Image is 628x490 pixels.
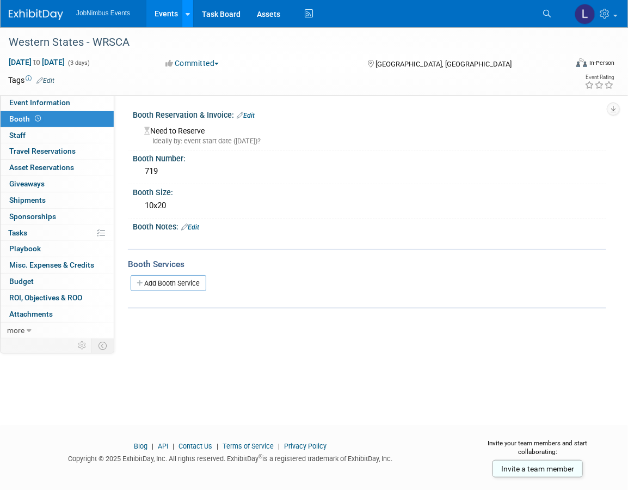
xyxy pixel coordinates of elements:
button: Committed [162,58,223,69]
a: Privacy Policy [284,442,327,450]
div: Invite your team members and start collaborating: [469,439,606,464]
a: Terms of Service [223,442,274,450]
span: Staff [9,131,26,140]
span: | [149,442,156,450]
a: more [1,323,114,338]
img: ExhibitDay [9,9,63,20]
span: more [7,326,24,335]
a: Contact Us [178,442,212,450]
span: Asset Reservations [9,163,74,172]
div: Booth Services [128,258,606,270]
span: [GEOGRAPHIC_DATA], [GEOGRAPHIC_DATA] [376,60,512,68]
span: Attachments [9,310,53,318]
span: | [275,442,282,450]
span: | [214,442,221,450]
span: Tasks [8,228,27,237]
a: Travel Reservations [1,143,114,159]
span: Playbook [9,244,41,253]
img: Laly Matos [575,4,595,25]
a: Staff [1,128,114,143]
td: Personalize Event Tab Strip [73,338,92,353]
div: Event Rating [584,75,614,80]
a: Giveaways [1,176,114,192]
div: Need to Reserve [141,123,598,146]
span: | [170,442,177,450]
a: Booth [1,111,114,127]
div: Ideally by: event start date ([DATE])? [144,136,598,146]
a: Edit [181,223,199,231]
a: Misc. Expenses & Credits [1,257,114,273]
span: ROI, Objectives & ROO [9,293,82,302]
a: Shipments [1,192,114,208]
a: Sponsorships [1,209,114,225]
div: Event Format [520,57,614,73]
img: Format-Inperson.png [576,58,587,67]
a: Playbook [1,241,114,257]
span: JobNimbus Events [76,9,130,17]
span: Misc. Expenses & Credits [9,261,94,269]
span: Giveaways [9,179,45,188]
a: ROI, Objectives & ROO [1,290,114,306]
a: Edit [237,112,255,119]
a: Tasks [1,225,114,241]
div: Booth Size: [133,184,606,198]
div: 10x20 [141,197,598,214]
span: Booth not reserved yet [33,114,43,123]
a: Add Booth Service [131,275,206,291]
td: Tags [8,75,54,86]
a: Edit [36,77,54,84]
div: Booth Notes: [133,219,606,233]
td: Toggle Event Tabs [92,338,114,353]
a: Budget [1,274,114,289]
span: Event Information [9,98,70,107]
span: Shipments [9,196,46,204]
a: Blog [134,442,147,450]
a: API [158,442,168,450]
span: Booth [9,114,43,123]
div: Booth Reservation & Invoice: [133,107,606,121]
a: Invite a team member [492,460,583,477]
div: 719 [141,163,598,180]
sup: ® [258,453,262,459]
div: Copyright © 2025 ExhibitDay, Inc. All rights reserved. ExhibitDay is a registered trademark of Ex... [8,451,453,464]
div: Booth Number: [133,150,606,164]
span: [DATE] [DATE] [8,57,65,67]
div: Western States - WRSCA [5,33,555,52]
span: (3 days) [67,59,90,66]
div: In-Person [589,59,614,67]
a: Asset Reservations [1,160,114,176]
span: to [32,58,42,66]
a: Event Information [1,95,114,111]
span: Travel Reservations [9,147,76,155]
span: Sponsorships [9,212,56,221]
span: Budget [9,277,34,286]
a: Attachments [1,306,114,322]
